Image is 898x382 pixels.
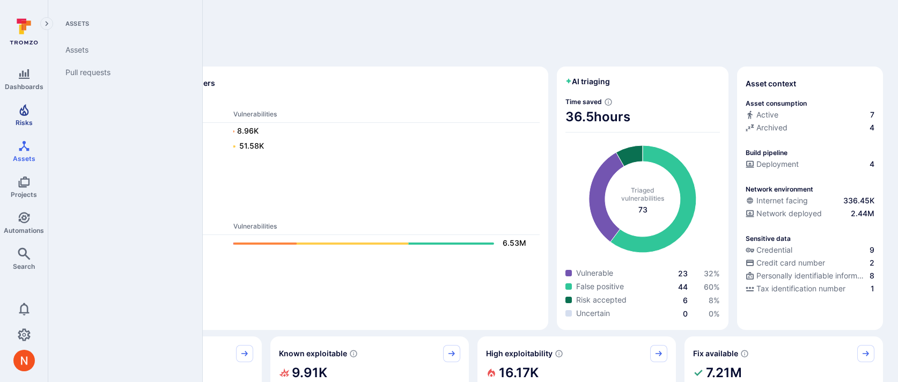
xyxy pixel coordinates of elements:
[740,349,749,358] svg: Vulnerabilities with fix available
[683,296,688,305] a: 6
[746,270,874,281] a: Personally identifiable information (PII)8
[746,245,874,258] div: Evidence indicative of handling user or service credentials
[746,122,787,133] div: Archived
[604,98,613,106] svg: Estimated based on an average time of 30 mins needed to triage each vulnerability
[704,269,720,278] span: 32 %
[746,195,874,206] a: Internet facing336.45K
[57,19,189,28] span: Assets
[5,83,43,91] span: Dashboards
[746,270,874,283] div: Evidence indicative of processing personally identifiable information
[746,245,792,255] div: Credential
[13,262,35,270] span: Search
[756,283,845,294] span: Tax identification number
[349,349,358,358] svg: Confirmed exploitable by KEV
[709,309,720,318] span: 0 %
[746,185,813,193] p: Network environment
[233,109,540,123] th: Vulnerabilities
[678,269,688,278] a: 23
[746,109,778,120] div: Active
[565,98,602,106] span: Time saved
[746,245,874,255] a: Credential9
[503,238,526,247] text: 6.53M
[746,258,874,270] div: Evidence indicative of processing credit card numbers
[746,208,822,219] div: Network deployed
[704,282,720,291] span: 60 %
[746,234,791,243] p: Sensitive data
[756,122,787,133] span: Archived
[709,296,720,305] span: 8 %
[746,283,874,296] div: Evidence indicative of processing tax identification numbers
[746,283,845,294] div: Tax identification number
[237,126,259,135] text: 8.96K
[746,195,874,208] div: Evidence that an asset is internet facing
[63,45,883,60] span: Discover
[746,258,874,268] a: Credit card number2
[851,208,874,219] span: 2.44M
[576,295,627,305] span: Risk accepted
[746,258,825,268] div: Credit card number
[43,19,50,28] i: Expand navigation menu
[576,268,613,278] span: Vulnerable
[746,283,874,294] a: Tax identification number1
[870,270,874,281] span: 8
[576,308,610,319] span: Uncertain
[555,349,563,358] svg: EPSS score ≥ 0.7
[486,348,553,359] span: High exploitability
[871,283,874,294] span: 1
[40,17,53,30] button: Expand navigation menu
[870,159,874,170] span: 4
[756,258,825,268] span: Credit card number
[57,39,189,61] a: Assets
[746,78,796,89] span: Asset context
[709,296,720,305] a: 8%
[870,245,874,255] span: 9
[13,155,35,163] span: Assets
[746,99,807,107] p: Asset consumption
[756,195,808,206] span: Internet facing
[683,309,688,318] a: 0
[678,282,688,291] a: 44
[239,141,264,150] text: 51.58K
[638,204,647,215] span: total
[746,270,867,281] div: Personally identifiable information (PII)
[57,61,189,84] a: Pull requests
[693,348,738,359] span: Fix available
[233,237,529,250] a: 6.53M
[576,281,624,292] span: False positive
[870,109,874,120] span: 7
[746,208,874,221] div: Evidence that the asset is packaged and deployed somewhere
[756,109,778,120] span: Active
[756,270,867,281] span: Personally identifiable information (PII)
[11,190,37,199] span: Projects
[709,309,720,318] a: 0%
[72,209,540,217] span: Ops scanners
[233,140,529,153] a: 51.58K
[756,208,822,219] span: Network deployed
[704,269,720,278] a: 32%
[16,119,33,127] span: Risks
[4,226,44,234] span: Automations
[870,258,874,268] span: 2
[746,195,808,206] div: Internet facing
[746,122,874,135] div: Code repository is archived
[746,122,874,133] a: Archived4
[870,122,874,133] span: 4
[704,282,720,291] a: 60%
[746,159,799,170] div: Deployment
[13,350,35,371] div: Neeren Patki
[746,208,874,219] a: Network deployed2.44M
[233,222,540,235] th: Vulnerabilities
[843,195,874,206] span: 336.45K
[621,186,664,202] span: Triaged vulnerabilities
[746,159,874,170] a: Deployment4
[279,348,347,359] span: Known exploitable
[746,109,874,120] a: Active7
[746,159,874,172] div: Configured deployment pipeline
[233,125,529,138] a: 8.96K
[565,76,610,87] h2: AI triaging
[13,350,35,371] img: ACg8ocIprwjrgDQnDsNSk9Ghn5p5-B8DpAKWoJ5Gi9syOE4K59tr4Q=s96-c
